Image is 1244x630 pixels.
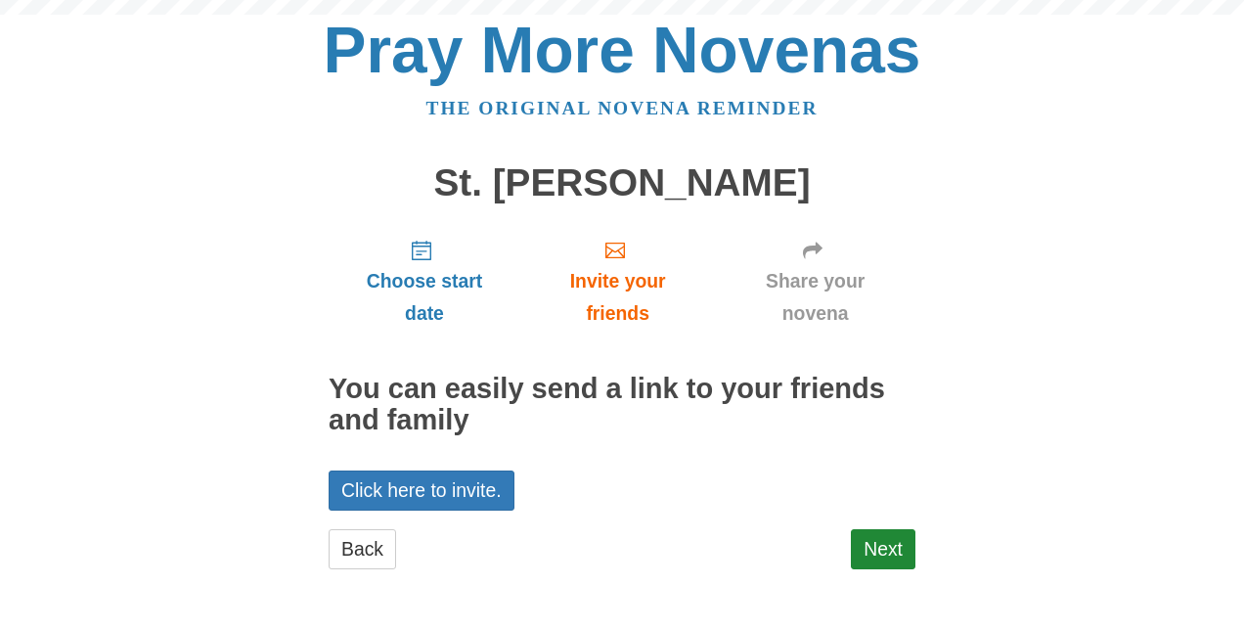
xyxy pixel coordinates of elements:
a: Click here to invite. [329,471,514,511]
a: Pray More Novenas [324,14,921,86]
a: Choose start date [329,223,520,339]
a: Invite your friends [520,223,715,339]
span: Choose start date [348,265,501,330]
a: Share your novena [715,223,915,339]
span: Share your novena [734,265,896,330]
h1: St. [PERSON_NAME] [329,162,915,204]
a: Next [851,529,915,569]
h2: You can easily send a link to your friends and family [329,374,915,436]
a: The original novena reminder [426,98,819,118]
span: Invite your friends [540,265,695,330]
a: Back [329,529,396,569]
